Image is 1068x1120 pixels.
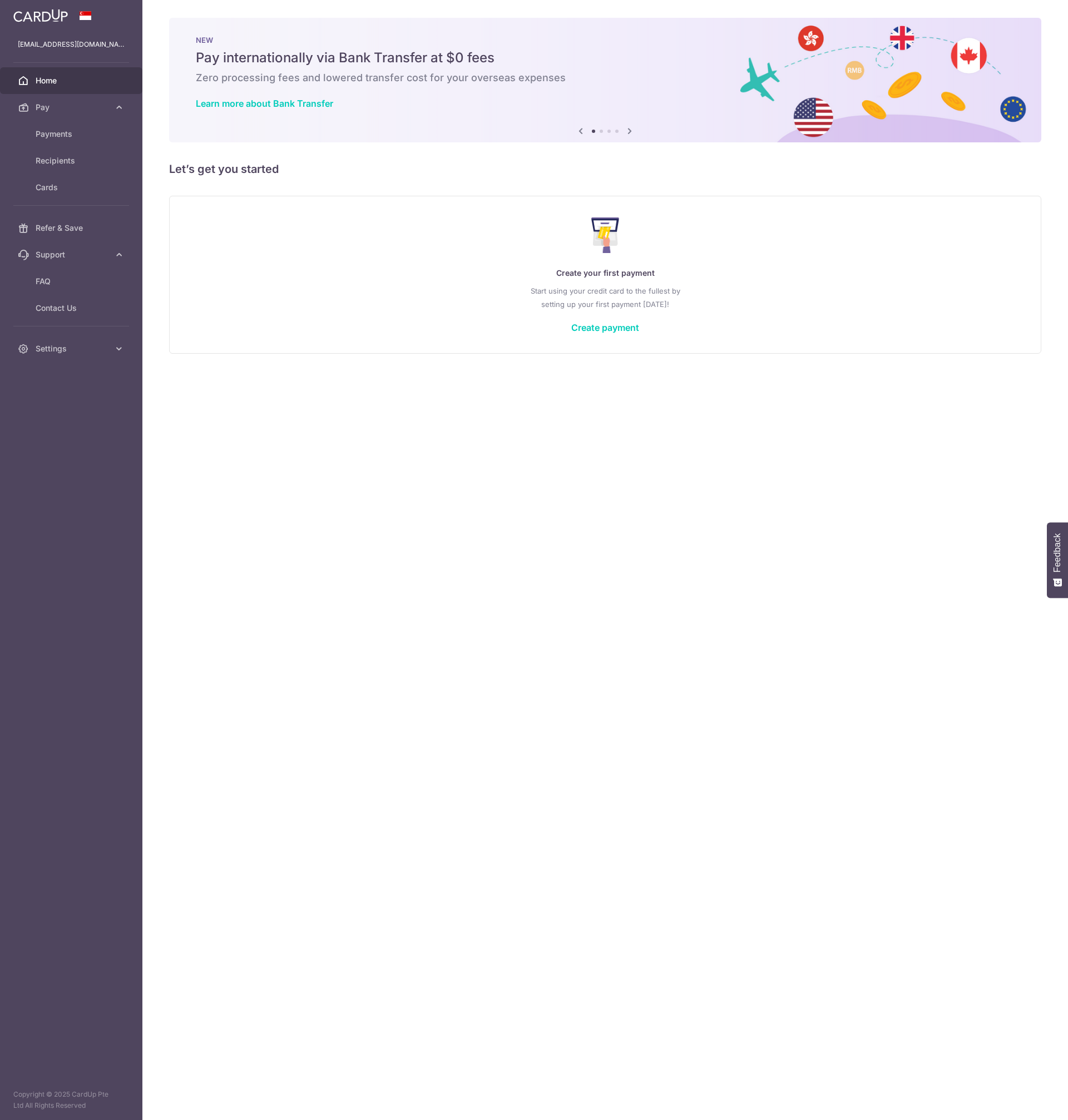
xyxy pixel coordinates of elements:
[196,98,333,109] a: Learn more about Bank Transfer
[1047,522,1068,598] button: Feedback - Show survey
[192,284,1018,311] p: Start using your credit card to the fullest by setting up your first payment [DATE]!
[169,160,1041,178] h5: Let’s get you started
[36,343,109,354] span: Settings
[591,217,620,253] img: Make Payment
[18,39,125,50] p: [EMAIL_ADDRESS][DOMAIN_NAME]
[36,249,109,260] span: Support
[1052,533,1062,572] span: Feedback
[36,222,109,234] span: Refer & Save
[196,36,1015,44] p: NEW
[996,1087,1057,1114] iframe: Opens a widget where you can find more information
[196,71,1015,85] h6: Zero processing fees and lowered transfer cost for your overseas expenses
[36,182,109,193] span: Cards
[13,9,68,22] img: CardUp
[169,18,1041,142] img: Bank transfer banner
[36,102,109,113] span: Pay
[36,303,109,314] span: Contact Us
[192,266,1018,280] p: Create your first payment
[196,49,1015,67] h5: Pay internationally via Bank Transfer at $0 fees
[36,75,109,86] span: Home
[571,322,639,333] a: Create payment
[36,276,109,287] span: FAQ
[36,128,109,140] span: Payments
[36,155,109,166] span: Recipients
